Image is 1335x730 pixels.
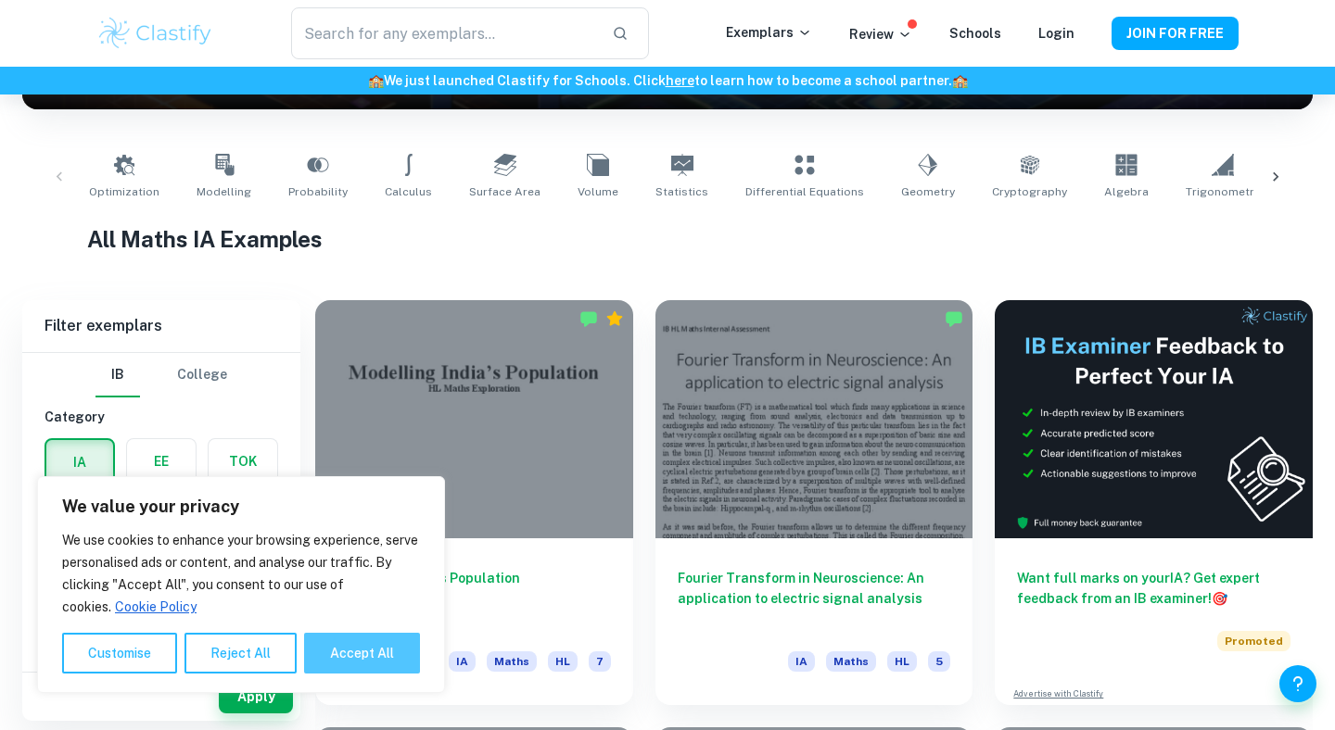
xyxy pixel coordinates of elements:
[4,70,1331,91] h6: We just launched Clastify for Schools. Click to learn how to become a school partner.
[184,633,297,673] button: Reject All
[995,300,1313,705] a: Want full marks on yourIA? Get expert feedback from an IB examiner!PromotedAdvertise with Clastify
[62,529,420,618] p: We use cookies to enhance your browsing experience, serve personalised ads or content, and analys...
[579,309,598,328] img: Marked
[95,353,140,397] button: IB
[219,680,293,713] button: Apply
[928,651,950,672] span: 5
[22,300,300,352] h6: Filter exemplars
[62,496,420,518] p: We value your privacy
[826,651,876,672] span: Maths
[548,651,578,672] span: HL
[288,183,348,200] span: Probability
[666,73,694,88] a: here
[96,15,214,52] img: Clastify logo
[44,407,278,427] h6: Category
[992,183,1067,200] span: Cryptography
[605,309,624,328] div: Premium
[678,568,951,629] h6: Fourier Transform in Neuroscience: An application to electric signal analysis
[177,353,227,397] button: College
[788,651,815,672] span: IA
[197,183,251,200] span: Modelling
[46,440,113,485] button: IA
[449,651,476,672] span: IA
[1279,665,1316,702] button: Help and Feedback
[1017,568,1290,609] h6: Want full marks on your IA ? Get expert feedback from an IB examiner!
[315,300,633,705] a: Modelling India’s PopulationIAMathsHL7
[1104,183,1149,200] span: Algebra
[995,300,1313,538] img: Thumbnail
[62,633,177,673] button: Customise
[945,309,963,328] img: Marked
[304,633,420,673] button: Accept All
[901,183,955,200] span: Geometry
[1038,26,1074,41] a: Login
[949,26,1001,41] a: Schools
[849,24,912,44] p: Review
[726,22,812,43] p: Exemplars
[487,651,537,672] span: Maths
[87,222,1249,256] h1: All Maths IA Examples
[1186,183,1260,200] span: Trigonometry
[37,476,445,693] div: We value your privacy
[952,73,968,88] span: 🏫
[385,183,432,200] span: Calculus
[469,183,540,200] span: Surface Area
[578,183,618,200] span: Volume
[127,439,196,484] button: EE
[337,568,611,629] h6: Modelling India’s Population
[1013,687,1103,700] a: Advertise with Clastify
[89,183,159,200] span: Optimization
[887,651,917,672] span: HL
[95,353,227,397] div: Filter type choice
[368,73,384,88] span: 🏫
[1112,17,1239,50] button: JOIN FOR FREE
[209,439,277,484] button: TOK
[1217,631,1290,651] span: Promoted
[655,300,973,705] a: Fourier Transform in Neuroscience: An application to electric signal analysisIAMathsHL5
[745,183,864,200] span: Differential Equations
[1212,591,1227,606] span: 🎯
[589,651,611,672] span: 7
[655,183,708,200] span: Statistics
[291,7,597,59] input: Search for any exemplars...
[114,598,197,615] a: Cookie Policy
